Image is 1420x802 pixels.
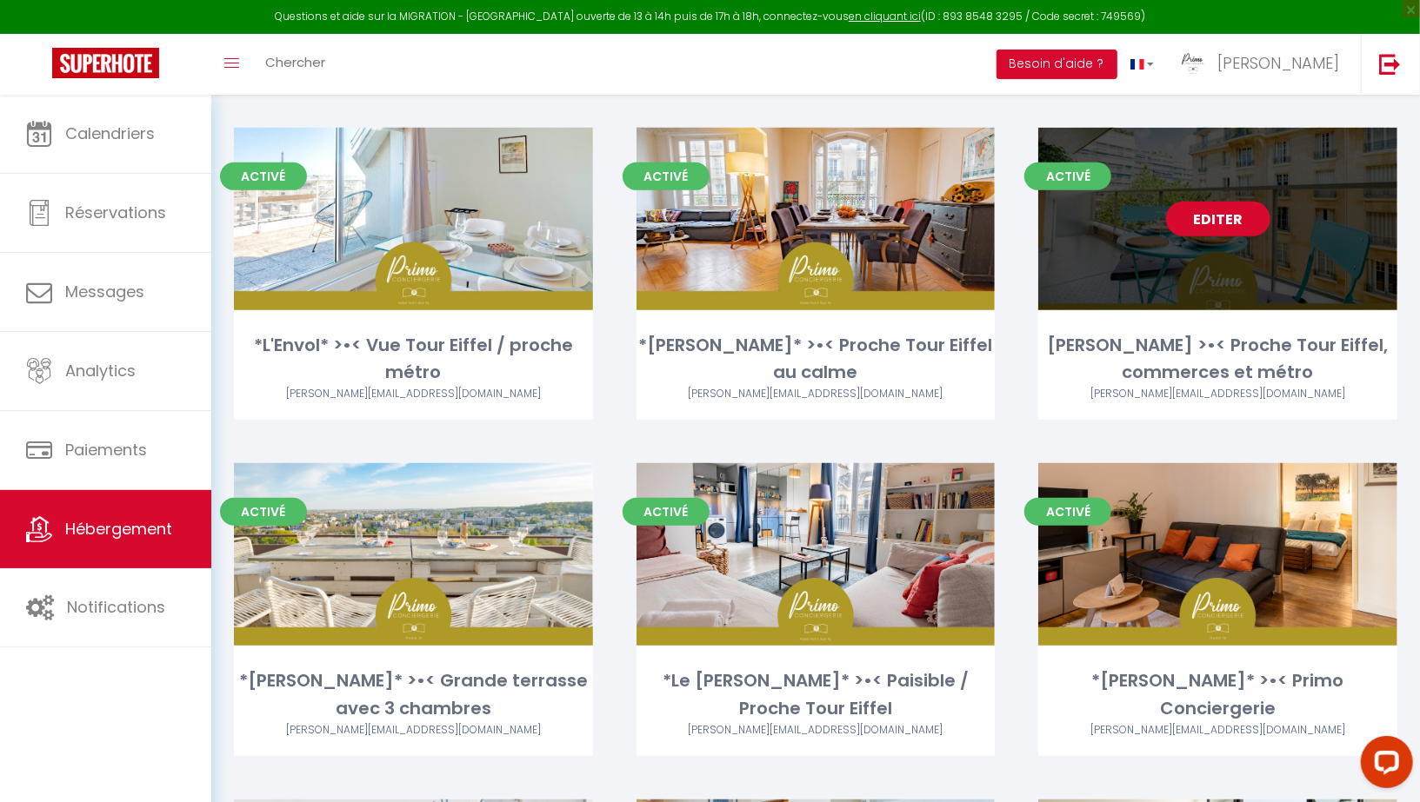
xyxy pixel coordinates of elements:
[1038,386,1397,402] div: Airbnb
[220,498,307,526] span: Activé
[1038,722,1397,739] div: Airbnb
[265,53,325,71] span: Chercher
[763,202,868,236] a: Editer
[52,48,159,78] img: Super Booking
[763,537,868,572] a: Editer
[1024,162,1111,190] span: Activé
[1379,53,1401,75] img: logout
[1166,537,1270,572] a: Editer
[997,50,1117,79] button: Besoin d'aide ?
[234,332,593,387] div: *L'Envol* >•< Vue Tour Eiffel / proche métro
[65,202,166,223] span: Réservations
[623,498,710,526] span: Activé
[1166,202,1270,236] a: Editer
[623,162,710,190] span: Activé
[1217,52,1339,74] span: [PERSON_NAME]
[1347,729,1420,802] iframe: LiveChat chat widget
[637,722,996,739] div: Airbnb
[361,202,465,236] a: Editer
[65,439,147,461] span: Paiements
[65,360,136,381] span: Analytics
[849,9,921,23] a: en cliquant ici
[234,722,593,739] div: Airbnb
[220,162,307,190] span: Activé
[361,537,465,572] a: Editer
[234,386,593,402] div: Airbnb
[1038,667,1397,722] div: *[PERSON_NAME]* >•< Primo Conciergerie
[65,518,172,540] span: Hébergement
[67,596,165,618] span: Notifications
[65,123,155,144] span: Calendriers
[637,667,996,722] div: *Le [PERSON_NAME]* >•< Paisible / Proche Tour Eiffel
[637,386,996,402] div: Airbnb
[637,332,996,387] div: *[PERSON_NAME]* >•< Proche Tour Eiffel au calme
[65,281,144,302] span: Messages
[1024,498,1111,526] span: Activé
[234,667,593,722] div: *[PERSON_NAME]* >•< Grande terrasse avec 3 chambres
[1167,34,1361,95] a: ... [PERSON_NAME]
[1038,332,1397,387] div: [PERSON_NAME] >•< Proche Tour Eiffel, commerces et métro
[1180,50,1206,77] img: ...
[252,34,338,95] a: Chercher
